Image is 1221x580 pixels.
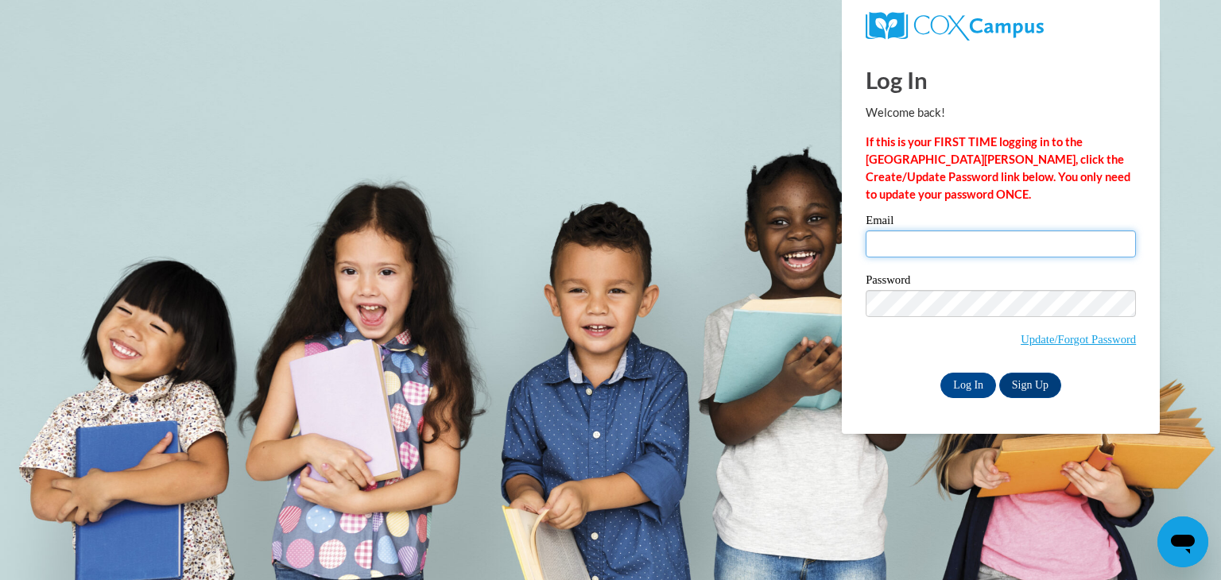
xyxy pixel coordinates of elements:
input: Log In [940,373,996,398]
img: COX Campus [866,12,1044,41]
h1: Log In [866,64,1136,96]
label: Password [866,274,1136,290]
p: Welcome back! [866,104,1136,122]
label: Email [866,215,1136,230]
strong: If this is your FIRST TIME logging in to the [GEOGRAPHIC_DATA][PERSON_NAME], click the Create/Upd... [866,135,1130,201]
iframe: Button to launch messaging window [1157,516,1208,567]
a: COX Campus [866,12,1136,41]
a: Sign Up [999,373,1061,398]
a: Update/Forgot Password [1021,333,1136,346]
